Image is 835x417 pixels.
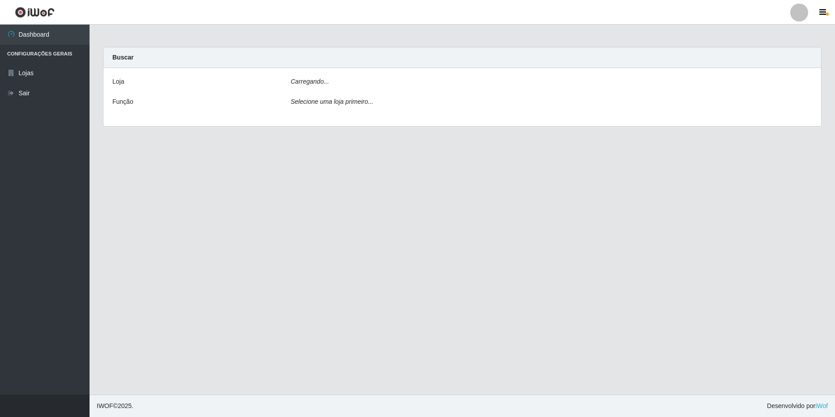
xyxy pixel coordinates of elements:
i: Carregando... [291,78,329,85]
strong: Buscar [112,54,133,61]
i: Selecione uma loja primeiro... [291,98,373,105]
label: Loja [112,77,124,86]
span: IWOF [97,402,113,409]
a: iWof [815,402,828,409]
label: Função [112,97,133,106]
img: CoreUI Logo [15,7,55,18]
span: © 2025 . [97,401,133,411]
span: Desenvolvido por [767,401,828,411]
